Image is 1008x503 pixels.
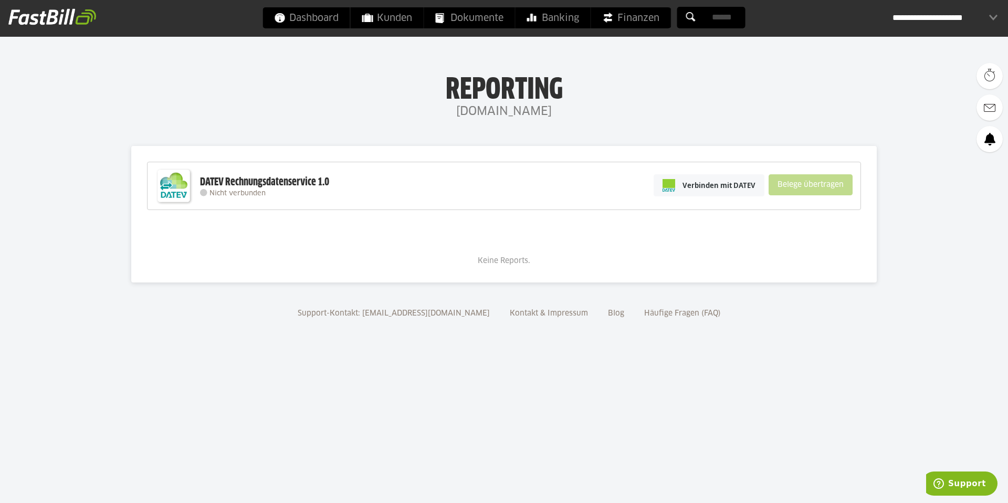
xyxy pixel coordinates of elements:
[603,7,659,28] span: Finanzen
[362,7,412,28] span: Kunden
[478,257,530,265] span: Keine Reports.
[527,7,579,28] span: Banking
[153,165,195,207] img: DATEV-Datenservice Logo
[506,310,592,317] a: Kontakt & Impressum
[436,7,503,28] span: Dokumente
[209,190,266,197] span: Nicht verbunden
[263,7,350,28] a: Dashboard
[654,174,764,196] a: Verbinden mit DATEV
[604,310,628,317] a: Blog
[351,7,424,28] a: Kunden
[275,7,339,28] span: Dashboard
[294,310,493,317] a: Support-Kontakt: [EMAIL_ADDRESS][DOMAIN_NAME]
[926,471,997,498] iframe: Öffnet ein Widget, in dem Sie weitere Informationen finden
[105,74,903,101] h1: Reporting
[682,180,755,191] span: Verbinden mit DATEV
[8,8,96,25] img: fastbill_logo_white.png
[640,310,724,317] a: Häufige Fragen (FAQ)
[516,7,591,28] a: Banking
[424,7,515,28] a: Dokumente
[200,175,329,189] div: DATEV Rechnungsdatenservice 1.0
[769,174,853,195] sl-button: Belege übertragen
[591,7,671,28] a: Finanzen
[663,179,675,192] img: pi-datev-logo-farbig-24.svg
